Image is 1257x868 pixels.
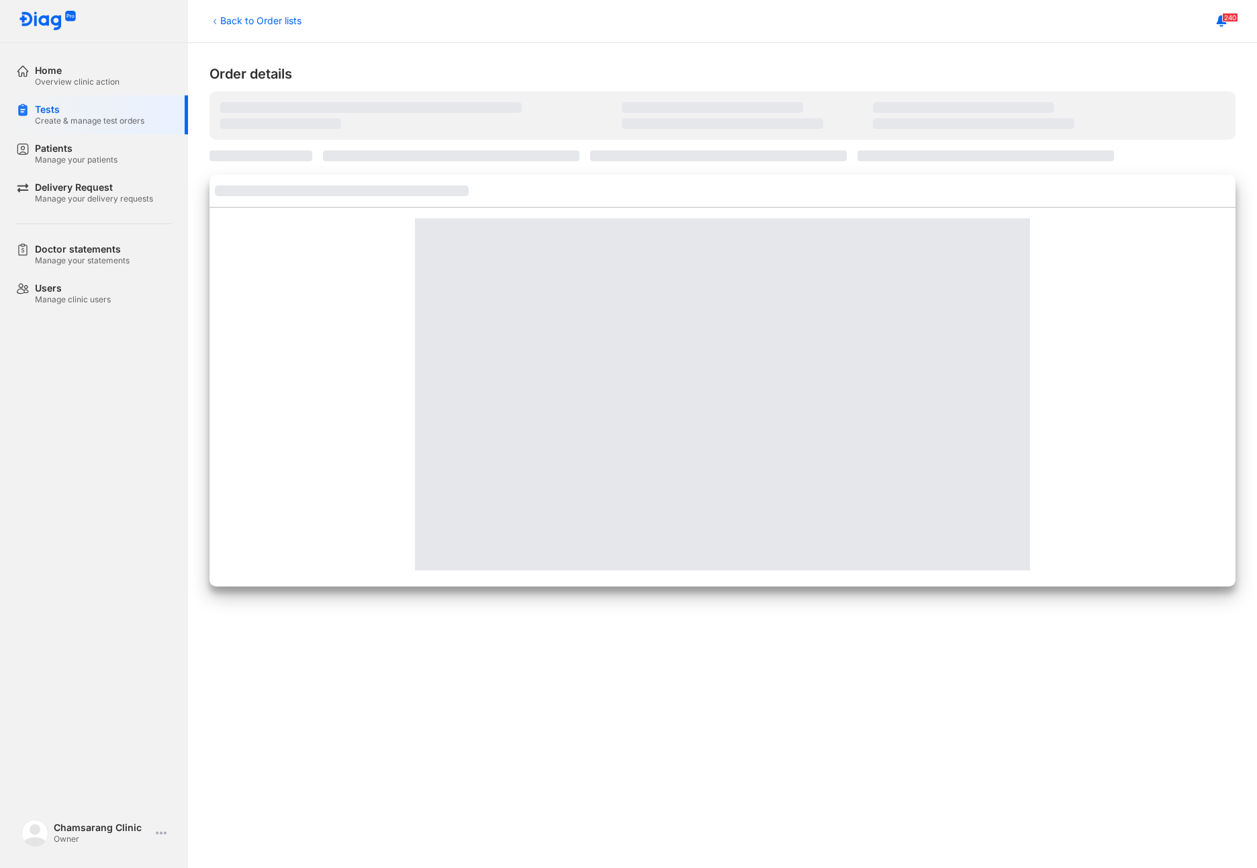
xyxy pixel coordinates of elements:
[209,64,1236,83] div: Order details
[54,822,150,834] div: Chamsarang Clinic
[35,77,120,87] div: Overview clinic action
[35,103,144,116] div: Tests
[35,116,144,126] div: Create & manage test orders
[209,13,301,28] div: Back to Order lists
[35,282,111,294] div: Users
[35,243,130,255] div: Doctor statements
[35,294,111,305] div: Manage clinic users
[1222,13,1238,22] span: 240
[19,11,77,32] img: logo
[35,64,120,77] div: Home
[35,155,118,165] div: Manage your patients
[35,142,118,155] div: Patients
[35,193,153,204] div: Manage your delivery requests
[35,181,153,193] div: Delivery Request
[54,834,150,844] div: Owner
[35,255,130,266] div: Manage your statements
[21,820,48,847] img: logo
